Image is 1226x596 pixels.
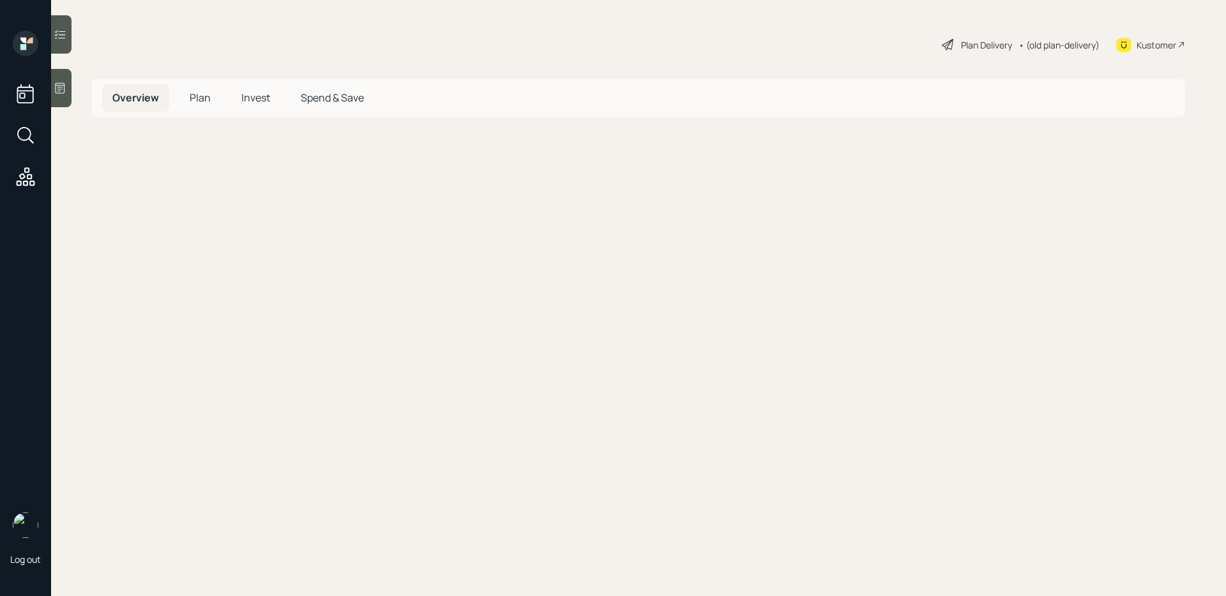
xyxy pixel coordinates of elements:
[10,553,41,565] div: Log out
[1018,38,1100,52] div: • (old plan-delivery)
[190,91,211,105] span: Plan
[301,91,364,105] span: Spend & Save
[112,91,159,105] span: Overview
[961,38,1012,52] div: Plan Delivery
[13,512,38,538] img: sami-boghos-headshot.png
[241,91,270,105] span: Invest
[1137,38,1176,52] div: Kustomer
